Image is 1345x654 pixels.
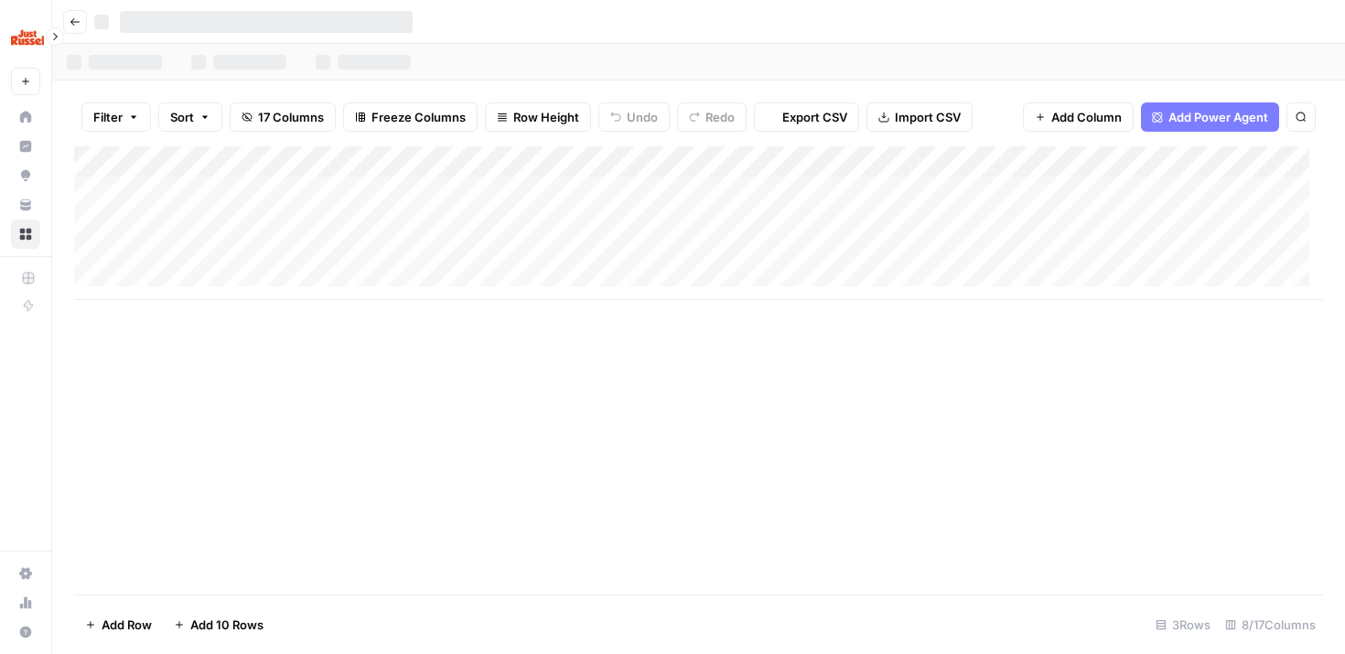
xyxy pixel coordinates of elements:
[1218,610,1323,639] div: 8/17 Columns
[782,108,847,126] span: Export CSV
[190,616,264,634] span: Add 10 Rows
[102,616,152,634] span: Add Row
[627,108,658,126] span: Undo
[258,108,324,126] span: 17 Columns
[170,108,194,126] span: Sort
[158,102,222,132] button: Sort
[11,190,40,220] a: Your Data
[11,220,40,249] a: Browse
[866,102,973,132] button: Import CSV
[371,108,466,126] span: Freeze Columns
[11,15,40,60] button: Workspace: Just Russel
[11,21,44,54] img: Just Russel Logo
[513,108,579,126] span: Row Height
[677,102,747,132] button: Redo
[11,161,40,190] a: Opportunities
[343,102,478,132] button: Freeze Columns
[754,102,859,132] button: Export CSV
[705,108,735,126] span: Redo
[11,102,40,132] a: Home
[11,588,40,617] a: Usage
[11,559,40,588] a: Settings
[1148,610,1218,639] div: 3 Rows
[11,617,40,647] button: Help + Support
[1141,102,1279,132] button: Add Power Agent
[230,102,336,132] button: 17 Columns
[895,108,961,126] span: Import CSV
[74,610,163,639] button: Add Row
[81,102,151,132] button: Filter
[598,102,670,132] button: Undo
[485,102,591,132] button: Row Height
[1168,108,1268,126] span: Add Power Agent
[93,108,123,126] span: Filter
[11,132,40,161] a: Insights
[1051,108,1122,126] span: Add Column
[163,610,274,639] button: Add 10 Rows
[1023,102,1134,132] button: Add Column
